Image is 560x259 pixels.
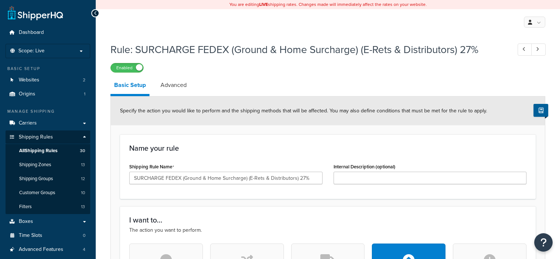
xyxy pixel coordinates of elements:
a: Advanced [157,76,190,94]
span: 1 [84,91,85,97]
li: Origins [6,87,90,101]
a: Shipping Rules [6,130,90,144]
a: Time Slots0 [6,229,90,242]
span: Boxes [19,218,33,225]
label: Shipping Rule Name [129,164,174,170]
li: Filters [6,200,90,214]
span: All Shipping Rules [19,148,57,154]
span: Dashboard [19,29,44,36]
label: Enabled [111,63,143,72]
a: Customer Groups10 [6,186,90,200]
span: 4 [83,246,85,253]
a: Dashboard [6,26,90,39]
li: Shipping Groups [6,172,90,186]
h1: Rule: SURCHARGE FEDEX (Ground & Home Surcharge) (E-Rets & Distributors) 27% [110,42,504,57]
label: Internal Description (optional) [334,164,395,169]
li: Customer Groups [6,186,90,200]
li: Advanced Features [6,243,90,256]
span: 0 [83,232,85,239]
a: Previous Record [518,43,532,56]
a: Shipping Groups12 [6,172,90,186]
b: LIVE [259,1,268,8]
span: 13 [81,204,85,210]
a: Carriers [6,116,90,130]
span: Websites [19,77,39,83]
a: Origins1 [6,87,90,101]
div: Basic Setup [6,66,90,72]
button: Open Resource Center [534,233,553,252]
span: Scope: Live [18,48,45,54]
li: Shipping Rules [6,130,90,214]
li: Time Slots [6,229,90,242]
span: 30 [80,148,85,154]
div: Manage Shipping [6,108,90,115]
a: Advanced Features4 [6,243,90,256]
p: The action you want to perform. [129,226,526,234]
span: Shipping Groups [19,176,53,182]
span: 2 [83,77,85,83]
span: 13 [81,162,85,168]
span: Shipping Rules [19,134,53,140]
span: Carriers [19,120,37,126]
span: 12 [81,176,85,182]
li: Shipping Zones [6,158,90,172]
a: Boxes [6,215,90,228]
span: Time Slots [19,232,42,239]
li: Websites [6,73,90,87]
a: AllShipping Rules30 [6,144,90,158]
span: Shipping Zones [19,162,51,168]
span: Advanced Features [19,246,63,253]
span: Origins [19,91,35,97]
a: Websites2 [6,73,90,87]
span: 10 [81,190,85,196]
a: Shipping Zones13 [6,158,90,172]
button: Show Help Docs [533,104,548,117]
a: Next Record [531,43,546,56]
span: Specify the action you would like to perform and the shipping methods that will be affected. You ... [120,107,487,115]
span: Customer Groups [19,190,55,196]
h3: Name your rule [129,144,526,152]
a: Filters13 [6,200,90,214]
h3: I want to... [129,216,526,224]
span: Filters [19,204,32,210]
a: Basic Setup [110,76,149,96]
